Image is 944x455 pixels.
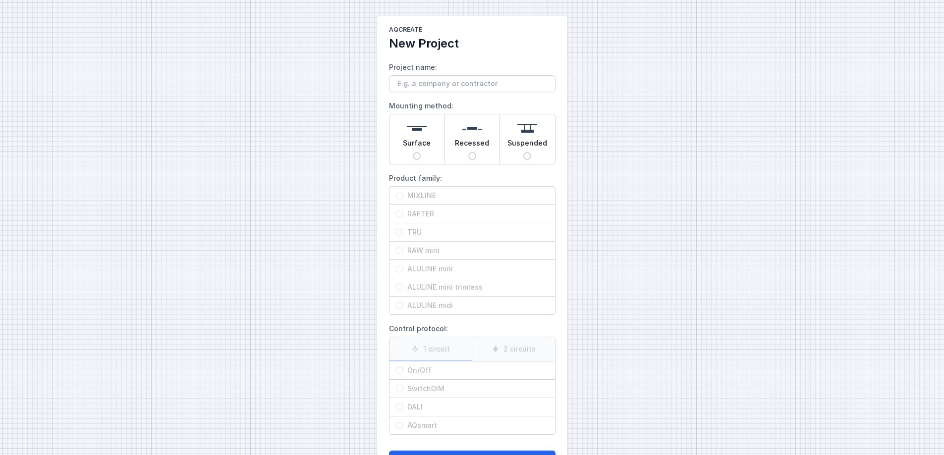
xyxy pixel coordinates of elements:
[389,36,555,51] h2: New Project
[389,321,555,435] label: Control protocol:
[389,170,555,315] label: Product family:
[523,152,531,160] input: Suspended
[389,98,555,164] label: Mounting method:
[389,26,555,36] h1: AQcreate
[468,152,476,160] input: Recessed
[407,118,427,138] img: surface.svg
[389,75,555,92] input: Project name:
[507,138,547,152] span: Suspended
[517,118,537,138] img: suspended.svg
[403,138,431,152] span: Surface
[462,118,482,138] img: recessed.svg
[413,152,421,160] input: Surface
[455,138,489,152] span: Recessed
[389,59,555,92] label: Project name:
